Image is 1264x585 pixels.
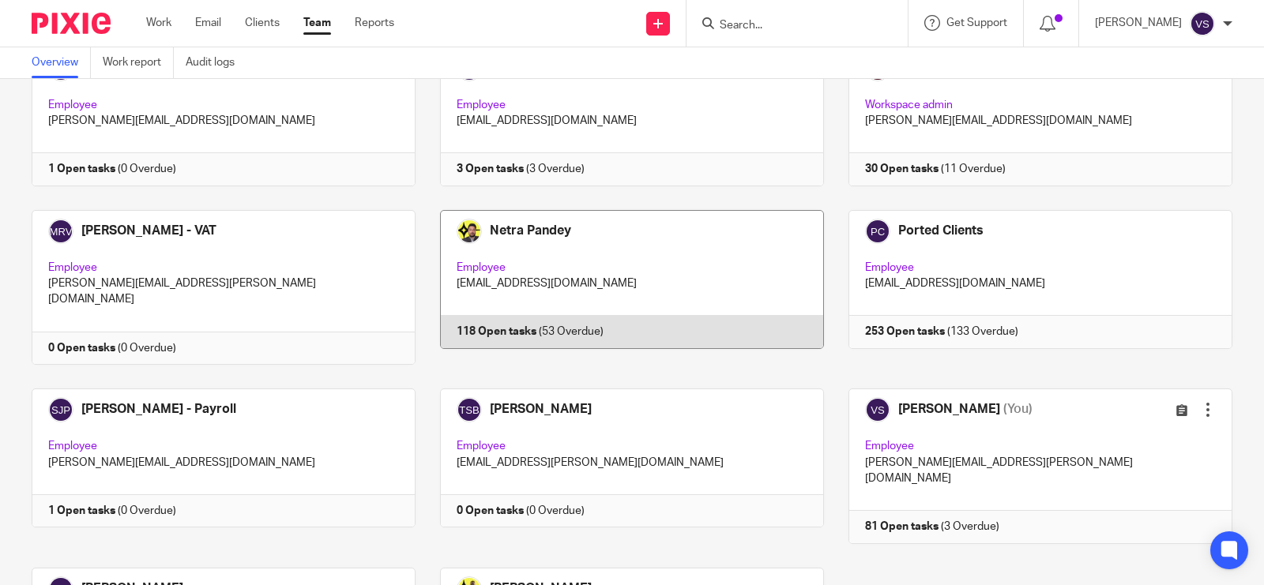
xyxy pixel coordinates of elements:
a: Overview [32,47,91,78]
a: Reports [355,15,394,31]
a: Work report [103,47,174,78]
input: Search [718,19,860,33]
p: [PERSON_NAME] [1095,15,1182,31]
a: Audit logs [186,47,246,78]
span: Get Support [946,17,1007,28]
a: Email [195,15,221,31]
a: Team [303,15,331,31]
img: svg%3E [1190,11,1215,36]
img: Pixie [32,13,111,34]
a: Clients [245,15,280,31]
a: Work [146,15,171,31]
